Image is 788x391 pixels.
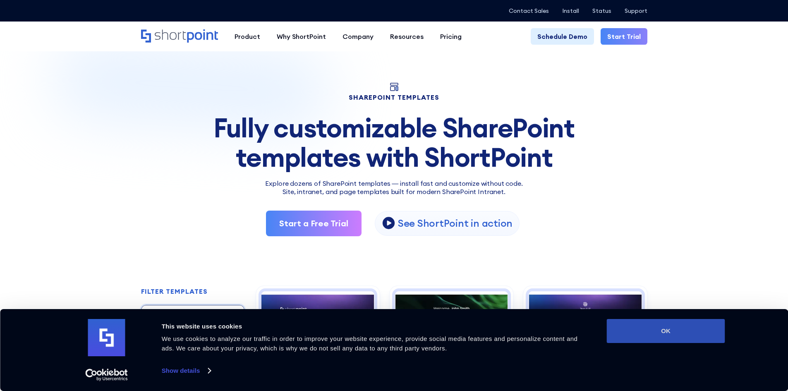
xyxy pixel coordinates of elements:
p: See ShortPoint in action [398,217,513,230]
div: FILTER TEMPLATES [141,288,208,295]
a: Schedule Demo [531,28,594,45]
div: Fully customizable SharePoint templates with ShortPoint [141,113,647,172]
iframe: Chat Widget [639,295,788,391]
div: Why ShortPoint [277,31,326,41]
div: Chatwidget [639,295,788,391]
div: Pricing [440,31,462,41]
h1: SHAREPOINT TEMPLATES [141,94,647,100]
img: Team Hub 4 – SharePoint Employee Portal Template: Employee portal for people, calendar, skills, a... [529,291,642,376]
div: Company [343,31,374,41]
a: Status [592,7,611,14]
a: Product [226,28,268,45]
a: Usercentrics Cookiebot - opens in a new window [70,369,143,381]
img: logo [88,319,125,356]
a: Start Trial [601,28,647,45]
a: Why ShortPoint [268,28,334,45]
button: OK [607,319,725,343]
div: Resources [390,31,424,41]
img: Intranet Layout 6 – SharePoint Homepage Design: Personalized intranet homepage for search, news, ... [395,291,508,376]
img: Intranet Layout 2 – SharePoint Homepage Design: Modern homepage for news, tools, people, and events. [261,291,374,376]
a: Resources [382,28,432,45]
h2: Site, intranet, and page templates built for modern SharePoint Intranet. [141,188,647,196]
a: Show details [162,365,211,377]
a: Home [141,29,218,43]
div: This website uses cookies [162,321,588,331]
a: Contact Sales [509,7,549,14]
a: open lightbox [375,211,520,236]
a: Pricing [432,28,470,45]
span: We use cookies to analyze our traffic in order to improve your website experience, provide social... [162,335,578,352]
input: search all templates [141,305,244,327]
p: Explore dozens of SharePoint templates — install fast and customize without code. [141,178,647,188]
a: Start a Free Trial [266,211,362,236]
div: Product [235,31,260,41]
a: Support [625,7,647,14]
a: Company [334,28,382,45]
a: Install [562,7,579,14]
